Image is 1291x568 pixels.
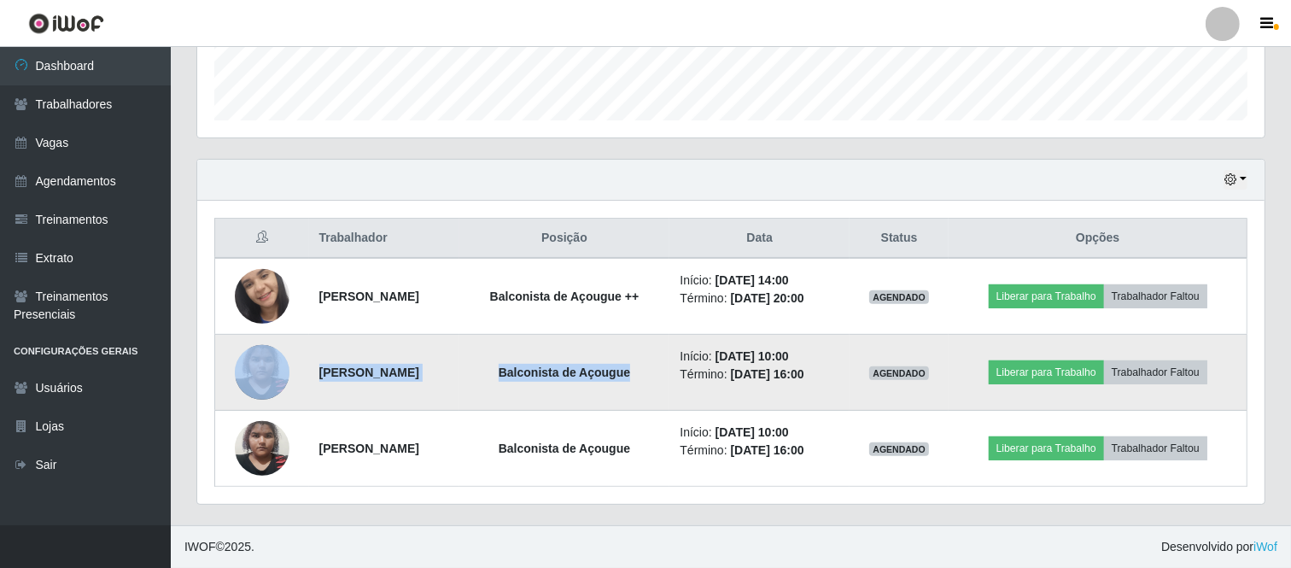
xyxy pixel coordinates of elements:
time: [DATE] 16:00 [731,367,804,381]
li: Término: [680,366,838,384]
strong: Balconista de Açougue [499,366,630,379]
span: IWOF [184,540,216,553]
th: Trabalhador [309,219,459,259]
img: 1701273073882.jpeg [235,412,289,484]
li: Início: [680,272,838,290]
button: Liberar para Trabalho [989,284,1104,308]
li: Término: [680,442,838,460]
span: AGENDADO [869,290,929,304]
span: Desenvolvido por [1161,538,1277,556]
strong: [PERSON_NAME] [319,290,419,303]
li: Início: [680,424,838,442]
span: AGENDADO [869,366,929,380]
li: Término: [680,290,838,307]
button: Liberar para Trabalho [989,360,1104,384]
button: Trabalhador Faltou [1104,284,1207,308]
time: [DATE] 10:00 [716,425,789,439]
th: Data [669,219,849,259]
time: [DATE] 20:00 [731,291,804,305]
time: [DATE] 16:00 [731,443,804,457]
button: Liberar para Trabalho [989,436,1104,460]
button: Trabalhador Faltou [1104,360,1207,384]
th: Status [850,219,949,259]
time: [DATE] 14:00 [716,273,789,287]
li: Início: [680,348,838,366]
a: iWof [1253,540,1277,553]
strong: [PERSON_NAME] [319,366,419,379]
span: AGENDADO [869,442,929,456]
strong: [PERSON_NAME] [319,442,419,455]
th: Posição [459,219,670,259]
img: CoreUI Logo [28,13,104,34]
time: [DATE] 10:00 [716,349,789,363]
strong: Balconista de Açougue [499,442,630,455]
span: © 2025 . [184,538,254,556]
th: Opções [949,219,1247,259]
img: 1701273073882.jpeg [235,336,289,408]
img: 1708293038920.jpeg [235,236,289,357]
strong: Balconista de Açougue ++ [490,290,640,303]
button: Trabalhador Faltou [1104,436,1207,460]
